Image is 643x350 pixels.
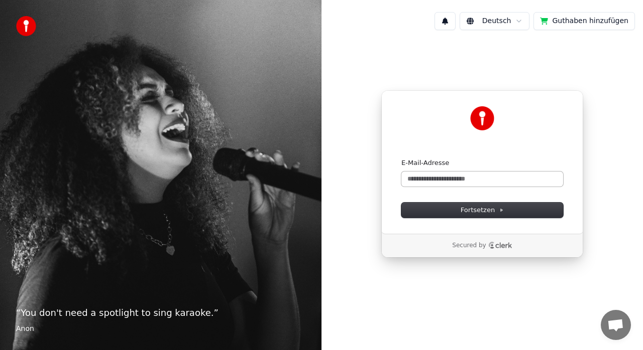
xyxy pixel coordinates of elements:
[488,242,512,249] a: Clerk logo
[533,12,635,30] button: Guthaben hinzufügen
[16,16,36,36] img: youka
[401,158,449,167] label: E-Mail-Adresse
[470,106,494,130] img: Youka
[452,242,486,250] p: Secured by
[461,206,504,215] span: Fortsetzen
[16,306,305,320] p: “ You don't need a spotlight to sing karaoke. ”
[601,310,631,340] div: Chat öffnen
[16,324,305,334] footer: Anon
[401,203,563,218] button: Fortsetzen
